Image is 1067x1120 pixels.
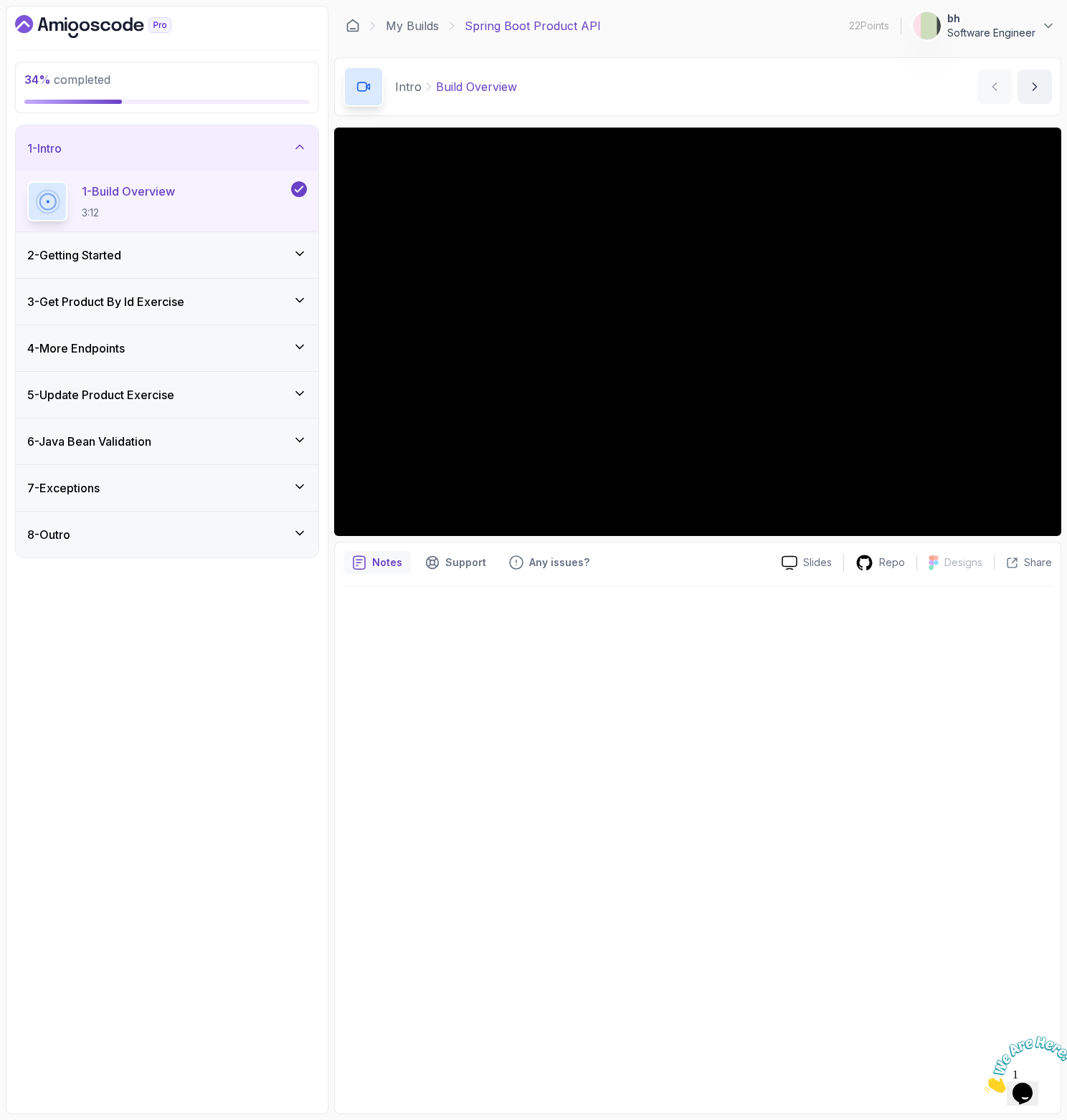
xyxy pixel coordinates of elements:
span: 1 [6,6,11,18]
button: Share [994,555,1052,570]
button: 3-Get Product By Id Exercise [16,279,318,325]
h3: 1 - Intro [27,140,62,157]
button: 1-Intro [16,125,318,171]
button: Feedback button [501,551,598,574]
p: Support [445,555,486,570]
p: Designs [944,555,982,570]
button: previous content [977,70,1012,104]
a: Dashboard [346,19,360,33]
img: user profile image [914,12,941,39]
h3: 3 - Get Product By Id Exercise [27,293,184,310]
img: Chat attention grabber [6,6,95,62]
button: 1-Build Overview3:12 [27,181,307,221]
button: 7-Exceptions [16,465,318,511]
iframe: 1 - Build Overview [334,128,1061,536]
button: Support button [417,551,495,574]
p: 22 Points [849,19,889,33]
a: Slides [770,555,843,570]
h3: 5 - Update Product Exercise [27,386,174,403]
button: 2-Getting Started [16,232,318,278]
button: 6-Java Bean Validation [16,418,318,464]
p: 1 - Build Overview [82,183,175,200]
a: My Builds [386,17,439,34]
button: 4-More Endpoints [16,325,318,371]
p: Share [1024,555,1052,570]
p: Repo [879,555,905,570]
span: completed [24,72,110,87]
button: 5-Update Product Exercise [16,372,318,418]
button: 8-Outro [16,512,318,557]
p: 3:12 [82,206,175,220]
p: Intro [395,78,422,95]
p: Slides [803,555,832,570]
h3: 7 - Exceptions [27,479,100,497]
span: 34 % [24,72,51,87]
p: Spring Boot Product API [465,17,601,34]
button: notes button [343,551,411,574]
p: bh [947,11,1035,26]
h3: 6 - Java Bean Validation [27,433,151,450]
h3: 2 - Getting Started [27,247,121,264]
a: Dashboard [15,15,204,38]
iframe: chat widget [978,1030,1067,1099]
p: Any issues? [529,555,589,570]
h3: 4 - More Endpoints [27,340,125,357]
p: Software Engineer [947,26,1035,40]
h3: 8 - Outro [27,526,70,543]
a: Repo [844,554,916,572]
p: Build Overview [436,78,517,95]
button: user profile imagebhSoftware Engineer [913,11,1056,40]
button: next content [1018,70,1052,104]
p: Notes [372,555,402,570]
